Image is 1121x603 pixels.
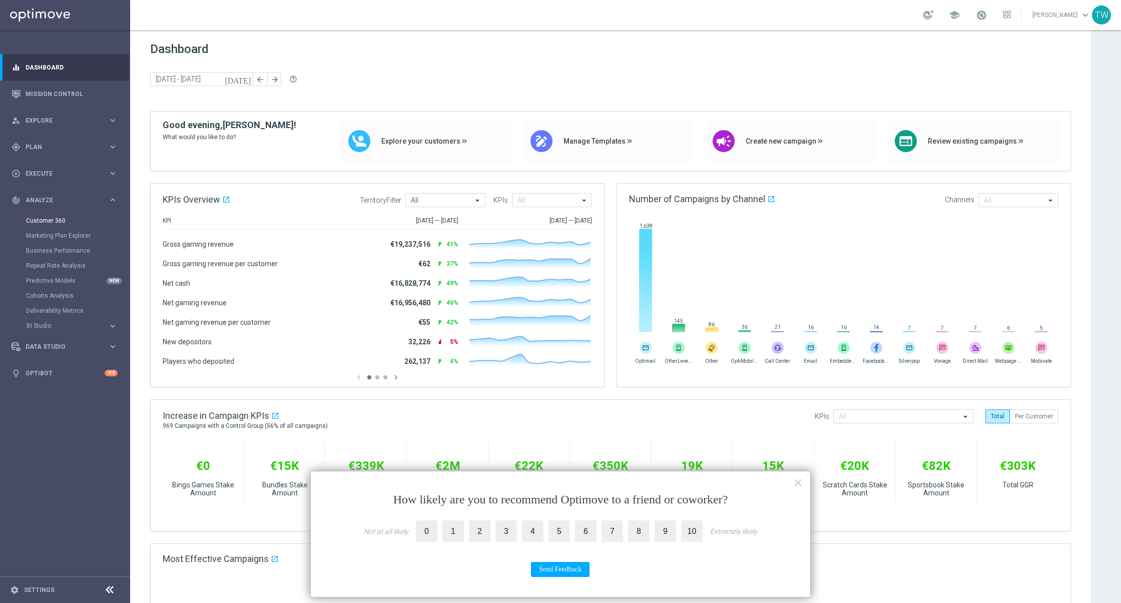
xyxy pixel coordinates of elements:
label: 0 [416,520,437,542]
a: Mission Control [26,81,118,107]
i: settings [10,585,19,594]
a: Cohorts Analysis [26,292,104,300]
div: Analyze [12,196,108,205]
div: Optibot [12,360,118,386]
i: gps_fixed [12,143,21,152]
div: TW [1092,6,1111,25]
a: Marketing Plan Explorer [26,232,104,240]
button: lightbulb Optibot +10 [11,369,118,377]
div: NEW [106,278,122,284]
div: +10 [105,370,118,376]
div: Not at all likely [364,527,408,535]
div: Mission Control [12,81,118,107]
a: [PERSON_NAME]keyboard_arrow_down [1031,8,1092,23]
span: BI Studio [27,323,98,329]
a: Repeat Rate Analysis [26,262,104,270]
i: keyboard_arrow_right [108,142,118,152]
i: keyboard_arrow_right [108,169,118,178]
div: Extremely likely [710,527,757,535]
button: Send Feedback [531,562,590,577]
span: Plan [26,144,108,150]
a: Optibot [26,360,105,386]
div: Repeat Rate Analysis [26,258,129,273]
label: 3 [495,520,517,542]
i: keyboard_arrow_right [108,195,118,205]
label: 5 [548,520,570,542]
label: 6 [575,520,597,542]
div: Explore [12,116,108,125]
div: Cohorts Analysis [26,288,129,303]
div: Plan [12,143,108,152]
div: Deliverability Metrics [26,303,129,318]
i: equalizer [12,63,21,72]
label: 2 [469,520,490,542]
label: 9 [655,520,676,542]
p: How likely are you to recommend Optimove to a friend or coworker? [331,491,790,508]
i: play_circle_outline [12,169,21,178]
div: Business Performance [26,243,129,258]
div: Data Studio [12,342,108,351]
div: Execute [12,169,108,178]
div: Customer 360 [26,213,129,228]
span: Explore [26,118,108,124]
i: keyboard_arrow_right [108,342,118,351]
i: person_search [12,116,21,125]
label: 8 [628,520,650,542]
div: Marketing Plan Explorer [26,228,129,243]
div: Predictive Models [26,273,129,288]
button: BI Studio keyboard_arrow_right [26,322,118,330]
button: Data Studio keyboard_arrow_right [11,343,118,351]
i: lightbulb [12,369,21,378]
button: gps_fixed Plan keyboard_arrow_right [11,143,118,151]
a: Customer 360 [26,217,104,225]
a: Predictive Models [26,277,104,285]
label: 4 [522,520,543,542]
label: 1 [442,520,464,542]
div: BI Studio [27,323,108,329]
a: Deliverability Metrics [26,307,104,315]
span: Analyze [26,197,108,203]
i: track_changes [12,196,21,205]
span: school [949,10,960,21]
span: Execute [26,171,108,177]
a: Dashboard [26,54,118,81]
label: 10 [681,520,703,542]
button: equalizer Dashboard [11,64,118,72]
span: keyboard_arrow_down [1080,10,1091,21]
div: BI Studio [26,318,129,333]
i: keyboard_arrow_right [108,321,118,331]
i: keyboard_arrow_right [108,116,118,125]
label: 7 [602,520,623,542]
span: Data Studio [26,344,108,350]
button: track_changes Analyze keyboard_arrow_right [11,196,118,204]
a: Settings [24,587,55,593]
a: Business Performance [26,247,104,255]
button: Mission Control [11,90,118,98]
button: play_circle_outline Execute keyboard_arrow_right [11,170,118,178]
button: person_search Explore keyboard_arrow_right [11,117,118,125]
button: Close [793,474,803,490]
div: Dashboard [12,54,118,81]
